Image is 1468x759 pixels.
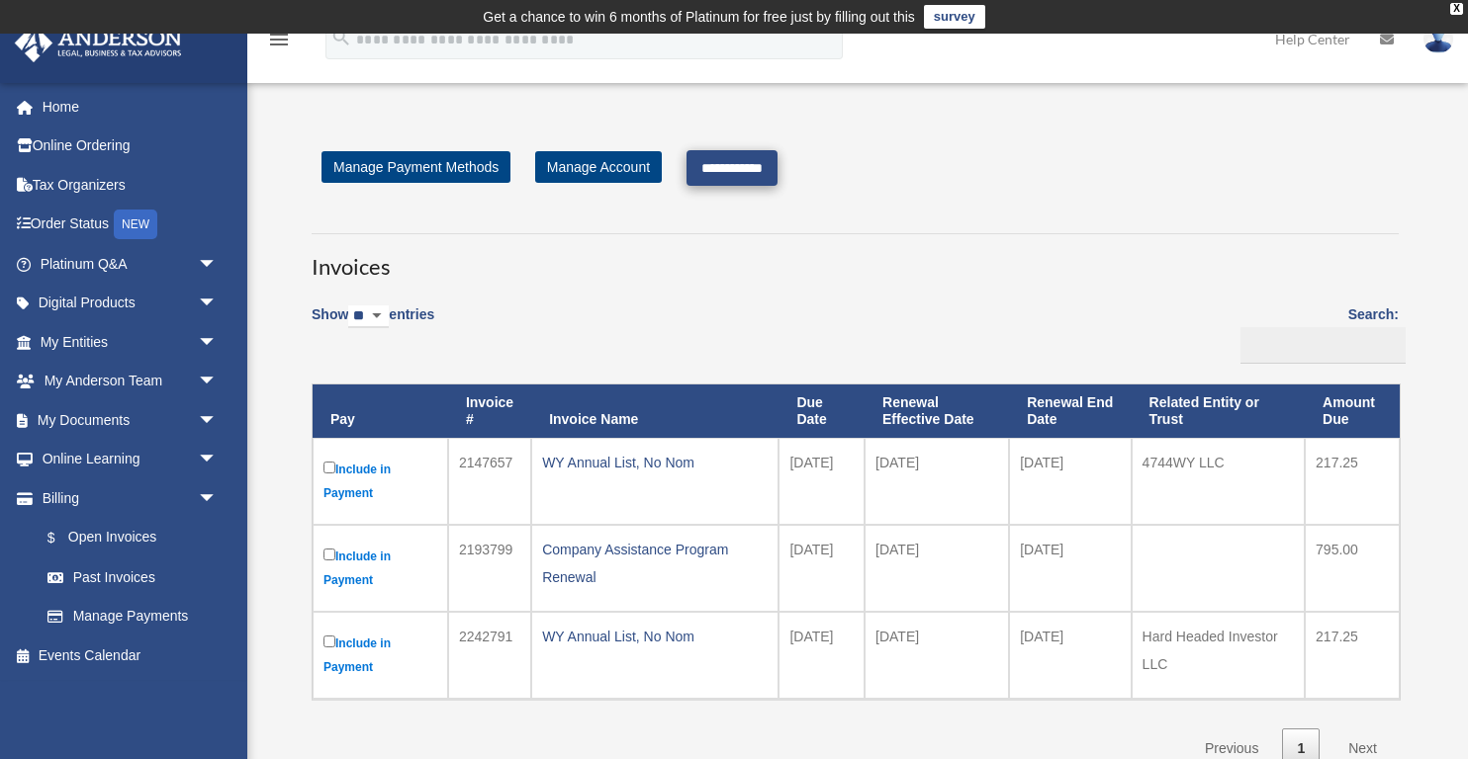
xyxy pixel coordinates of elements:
[1305,384,1400,438] th: Amount Due: activate to sort column ascending
[14,400,247,440] a: My Documentsarrow_drop_down
[865,384,1009,438] th: Renewal Effective Date: activate to sort column ascending
[323,458,437,505] label: Include in Payment
[1305,438,1400,525] td: 217.25
[924,5,985,29] a: survey
[865,525,1009,612] td: [DATE]
[542,536,768,591] div: Company Assistance Program Renewal
[865,612,1009,699] td: [DATE]
[330,27,352,48] i: search
[1009,384,1131,438] th: Renewal End Date: activate to sort column ascending
[14,322,247,362] a: My Entitiesarrow_drop_down
[14,478,237,518] a: Billingarrow_drop_down
[1305,612,1400,699] td: 217.25
[14,87,247,126] a: Home
[114,210,157,239] div: NEW
[14,635,247,675] a: Events Calendar
[313,384,448,438] th: Pay: activate to sort column descending
[448,438,531,525] td: 2147657
[483,5,915,29] div: Get a chance to win 6 months of Platinum for free just by filling out this
[14,244,247,284] a: Platinum Q&Aarrow_drop_down
[1009,525,1131,612] td: [DATE]
[1132,438,1305,525] td: 4744WY LLC
[198,284,237,324] span: arrow_drop_down
[448,612,531,699] td: 2242791
[779,612,865,699] td: [DATE]
[1240,327,1406,365] input: Search:
[14,362,247,401] a: My Anderson Teamarrow_drop_down
[1009,612,1131,699] td: [DATE]
[323,548,335,560] input: Include in Payment
[1450,3,1463,15] div: close
[779,525,865,612] td: [DATE]
[58,526,68,550] span: $
[198,478,237,519] span: arrow_drop_down
[779,384,865,438] th: Due Date: activate to sort column ascending
[321,151,510,183] a: Manage Payment Methods
[323,632,437,679] label: Include in Payment
[198,440,237,480] span: arrow_drop_down
[312,233,1399,283] h3: Invoices
[1234,302,1399,364] label: Search:
[28,518,228,558] a: $Open Invoices
[323,545,437,592] label: Include in Payment
[28,597,237,636] a: Manage Payments
[865,438,1009,525] td: [DATE]
[1305,525,1400,612] td: 795.00
[531,384,779,438] th: Invoice Name: activate to sort column ascending
[9,24,188,62] img: Anderson Advisors Platinum Portal
[14,284,247,323] a: Digital Productsarrow_drop_down
[28,557,237,597] a: Past Invoices
[267,35,291,51] a: menu
[14,126,247,166] a: Online Ordering
[323,635,335,647] input: Include in Payment
[14,165,247,205] a: Tax Organizers
[779,438,865,525] td: [DATE]
[448,384,531,438] th: Invoice #: activate to sort column ascending
[1132,384,1305,438] th: Related Entity or Trust: activate to sort column ascending
[348,305,389,328] select: Showentries
[14,205,247,245] a: Order StatusNEW
[1423,25,1453,53] img: User Pic
[1009,438,1131,525] td: [DATE]
[542,623,768,650] div: WY Annual List, No Nom
[198,244,237,285] span: arrow_drop_down
[198,322,237,363] span: arrow_drop_down
[448,525,531,612] td: 2193799
[323,462,335,473] input: Include in Payment
[542,449,768,476] div: WY Annual List, No Nom
[1132,612,1305,699] td: Hard Headed Investor LLC
[198,400,237,441] span: arrow_drop_down
[535,151,662,183] a: Manage Account
[267,28,291,51] i: menu
[312,302,434,348] label: Show entries
[14,440,247,479] a: Online Learningarrow_drop_down
[198,362,237,402] span: arrow_drop_down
